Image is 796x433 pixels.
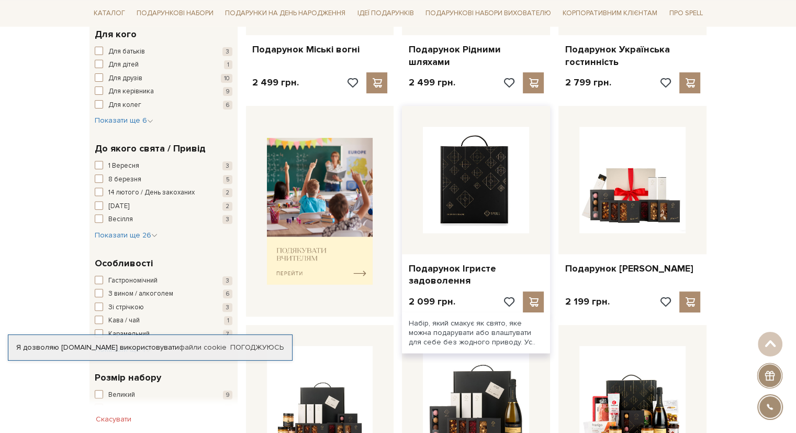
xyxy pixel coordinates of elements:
button: Середній 1 [95,404,232,414]
span: 3 [222,215,232,224]
a: Каталог [89,5,129,21]
button: [DATE] 2 [95,201,232,212]
p: 2 499 грн. [408,77,455,89]
span: Середній [108,404,138,414]
span: 6 [223,101,232,110]
button: 14 лютого / День закоханих 2 [95,188,232,198]
button: Скасувати [89,411,138,428]
span: 14 лютого / День закоханих [108,188,195,198]
button: Весілля 3 [95,214,232,225]
p: 2 499 грн. [252,77,299,89]
button: Для керівника 9 [95,86,232,97]
p: 2 199 грн. [565,296,609,308]
span: Для керівника [108,86,154,97]
a: файли cookie [179,343,227,352]
span: Весілля [108,214,133,225]
span: 9 [223,87,232,96]
a: Подарункові набори [132,5,218,21]
button: Карамельний 7 [95,329,232,340]
span: Показати ще 26 [95,231,158,240]
span: 9 [223,391,232,399]
a: Подарунок Ігристе задоволення [408,263,544,287]
span: 10 [221,74,232,83]
span: 5 [223,175,232,184]
a: Подарунок Рідними шляхами [408,44,544,68]
button: Показати ще 26 [95,230,158,241]
span: 3 [222,303,232,312]
span: 1 [224,404,232,413]
span: Гастрономічний [108,276,158,286]
a: Подарунок Міські вогні [252,44,388,56]
span: 1 Вересня [108,161,139,171]
a: Ідеї подарунків [353,5,418,21]
button: Показати ще 6 [95,115,153,126]
span: Великий [108,390,135,400]
span: 3 [222,47,232,56]
span: Розмір набору [95,371,161,385]
span: До якого свята / Привід [95,142,206,156]
button: 8 березня 5 [95,175,232,185]
div: Набір, який смакує як свято, яке можна подарувати або влаштувати для себе без жодного приводу. Ус.. [402,312,550,354]
span: Карамельний [108,329,150,340]
img: banner [267,138,373,285]
a: Подарунок [PERSON_NAME] [565,263,700,275]
span: Показати ще 6 [95,116,153,125]
button: Гастрономічний 3 [95,276,232,286]
span: Для колег [108,100,141,111]
span: Для дітей [108,60,139,70]
a: Подарунки на День народження [221,5,350,21]
span: Кава / чай [108,316,140,326]
button: Для дітей 1 [95,60,232,70]
span: [DATE] [108,201,129,212]
span: 7 [223,330,232,339]
p: 2 799 грн. [565,77,611,89]
button: З вином / алкоголем 6 [95,289,232,299]
span: Зі стрічкою [108,302,144,313]
span: З вином / алкоголем [108,289,173,299]
a: Про Spell [665,5,707,21]
a: Корпоративним клієнтам [558,4,662,22]
span: 1 [224,316,232,325]
span: 3 [222,276,232,285]
img: Подарунок Ігристе задоволення [423,127,529,233]
button: Для колег 6 [95,100,232,111]
span: 8 березня [108,175,141,185]
button: Для друзів 10 [95,73,232,84]
span: 2 [222,202,232,211]
span: Для батьків [108,47,145,57]
span: Для кого [95,27,137,41]
span: Для друзів [108,73,142,84]
a: Подарункові набори вихователю [421,4,555,22]
span: 3 [222,161,232,170]
div: Я дозволяю [DOMAIN_NAME] використовувати [8,343,292,352]
button: Кава / чай 1 [95,316,232,326]
button: 1 Вересня 3 [95,161,232,171]
span: 2 [222,188,232,197]
button: Для батьків 3 [95,47,232,57]
span: 1 [224,60,232,69]
p: 2 099 грн. [408,296,455,308]
span: 6 [223,289,232,298]
a: Погоджуюсь [230,343,284,352]
span: Особливості [95,256,153,270]
button: Зі стрічкою 3 [95,302,232,313]
a: Подарунок Українська гостинність [565,44,700,68]
button: Великий 9 [95,390,232,400]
